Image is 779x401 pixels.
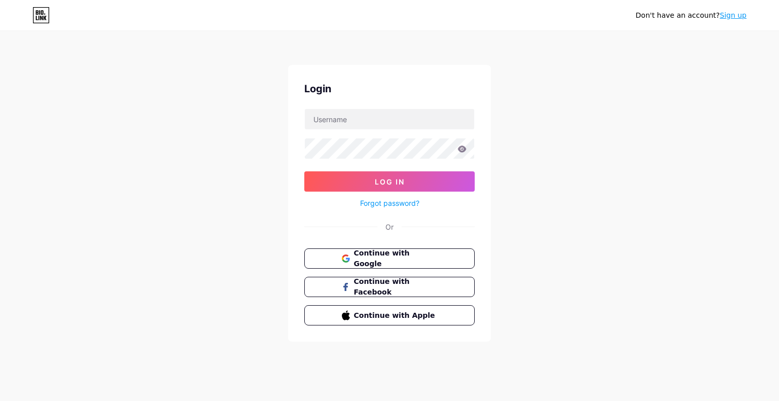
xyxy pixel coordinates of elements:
[354,276,438,298] span: Continue with Facebook
[305,109,474,129] input: Username
[304,305,475,325] button: Continue with Apple
[304,81,475,96] div: Login
[354,310,438,321] span: Continue with Apple
[375,177,405,186] span: Log In
[304,171,475,192] button: Log In
[304,248,475,269] button: Continue with Google
[354,248,438,269] span: Continue with Google
[720,11,747,19] a: Sign up
[304,277,475,297] button: Continue with Facebook
[360,198,419,208] a: Forgot password?
[635,10,747,21] div: Don't have an account?
[385,222,394,232] div: Or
